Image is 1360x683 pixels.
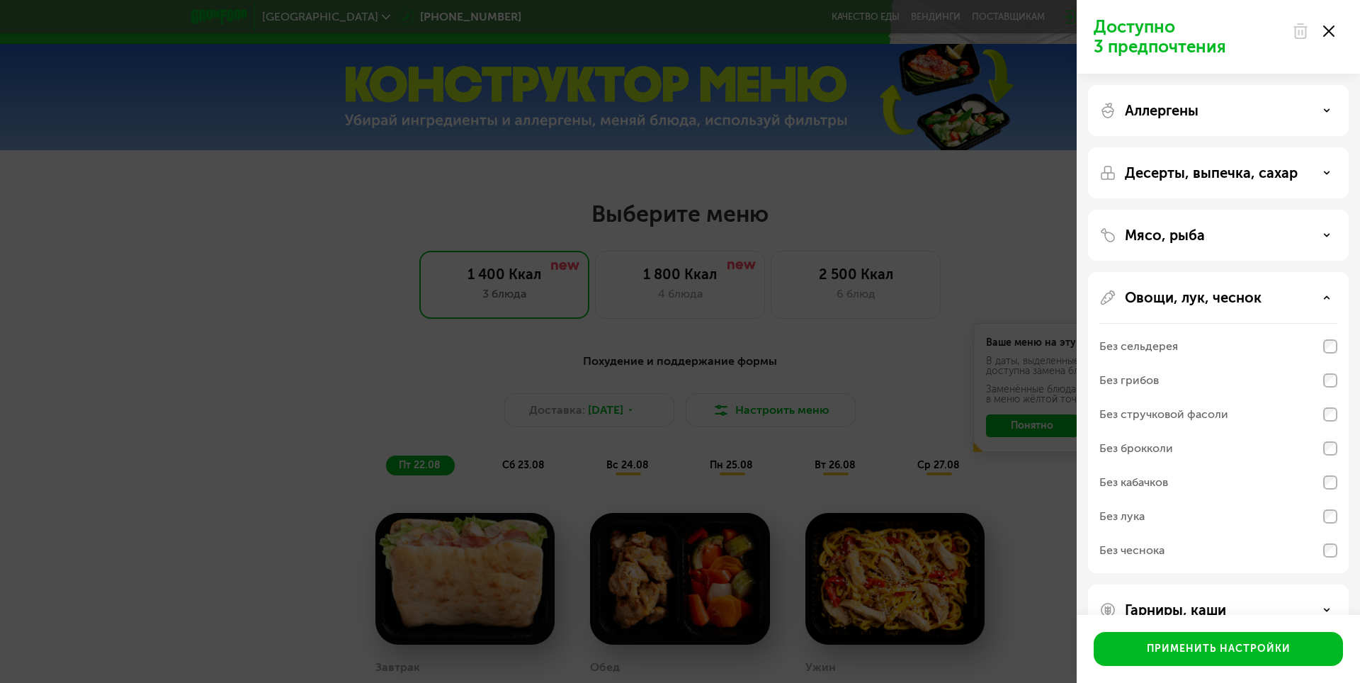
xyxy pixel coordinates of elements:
[1094,17,1283,57] p: Доступно 3 предпочтения
[1099,338,1178,355] div: Без сельдерея
[1099,406,1228,423] div: Без стручковой фасоли
[1125,164,1298,181] p: Десерты, выпечка, сахар
[1099,372,1159,389] div: Без грибов
[1094,632,1343,666] button: Применить настройки
[1099,474,1168,491] div: Без кабачков
[1125,289,1262,306] p: Овощи, лук, чеснок
[1125,227,1205,244] p: Мясо, рыба
[1099,440,1173,457] div: Без брокколи
[1125,602,1226,619] p: Гарниры, каши
[1099,508,1145,525] div: Без лука
[1099,542,1164,559] div: Без чеснока
[1125,102,1198,119] p: Аллергены
[1147,642,1291,656] div: Применить настройки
